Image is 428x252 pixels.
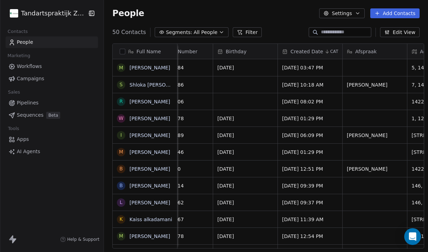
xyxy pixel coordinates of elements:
span: 0625591706 [153,98,209,105]
a: [PERSON_NAME] [129,183,170,189]
div: M [119,64,123,71]
a: [PERSON_NAME] [129,200,170,205]
span: Full Name [136,48,161,55]
div: Afspraak [343,44,407,59]
a: Campaigns [6,73,98,84]
div: Full Name [113,44,177,59]
a: [PERSON_NAME] [129,132,170,138]
div: Phone Number [148,44,213,59]
span: [DATE] [217,182,273,189]
span: [PERSON_NAME] [347,132,403,139]
a: [PERSON_NAME] [129,116,170,121]
span: Created Date [290,48,323,55]
div: L [120,199,122,206]
button: Edit View [380,27,420,37]
span: Campaigns [17,75,44,82]
span: Birthday [226,48,246,55]
span: People [112,8,144,19]
a: [PERSON_NAME] [129,149,170,155]
a: Workflows [6,61,98,72]
span: All People [194,29,217,36]
span: [DATE] 03:47 PM [282,64,338,71]
span: [PERSON_NAME] [347,165,403,172]
span: 0682104246 [153,149,209,156]
span: AI Agents [17,148,40,155]
span: [DATE] [217,165,273,172]
div: Created DateCAT [278,44,342,59]
span: [DATE] 06:09 PM [282,132,338,139]
span: [DATE] [217,64,273,71]
a: Help & Support [60,237,99,242]
span: [DATE] [217,199,273,206]
span: [DATE] 12:54 PM [282,233,338,240]
a: [PERSON_NAME] [129,233,170,239]
span: [DATE] 09:37 PM [282,199,338,206]
div: B [119,182,123,189]
a: Apps [6,134,98,145]
div: R [119,98,123,105]
span: [DATE] 01:29 PM [282,115,338,122]
span: 50 Contacts [112,28,146,36]
button: Settings [319,8,364,18]
img: cropped-Favicon-Zijdelwaard.webp [10,9,18,18]
div: M [119,232,123,240]
span: 0640078267 [153,216,209,223]
span: [DATE] 08:02 PM [282,98,338,105]
span: Workflows [17,63,42,70]
div: grid [113,59,177,249]
span: [DATE] [217,216,273,223]
span: Apps [17,136,29,143]
span: [DATE] [217,149,273,156]
span: [PERSON_NAME] [347,81,403,88]
span: [DATE] 11:39 AM [282,216,338,223]
button: Tandartspraktijk Zijdelwaard [8,7,82,19]
span: [DATE] 10:18 AM [282,81,338,88]
div: W [119,115,124,122]
a: SequencesBeta [6,109,98,121]
span: Phone Number [161,48,197,55]
a: People [6,36,98,48]
span: Help & Support [67,237,99,242]
span: 0613721486 [153,81,209,88]
span: Segments: [166,29,192,36]
span: [DATE] 12:51 PM [282,165,338,172]
span: 0612345678 [153,115,209,122]
span: Tools [5,123,22,134]
span: Beta [46,112,60,119]
span: Contacts [5,26,31,37]
span: Pipelines [17,99,38,107]
span: [DATE] 01:29 PM [282,149,338,156]
a: [PERSON_NAME] [129,166,170,172]
span: Afspraak [355,48,377,55]
button: Add Contacts [370,8,420,18]
span: Tandartspraktijk Zijdelwaard [21,9,85,18]
div: Birthday [213,44,278,59]
a: Shloka [PERSON_NAME] [129,82,188,88]
span: Sales [5,87,23,97]
div: B [119,165,123,172]
span: 0610435584 [153,64,209,71]
div: Open Intercom Messenger [404,228,421,245]
span: Marketing [5,50,33,61]
a: Kaiss alkadamani [129,217,172,222]
span: 0618835589 [153,132,209,139]
div: S [120,81,123,88]
button: Filter [233,27,262,37]
span: 0623230114 [153,182,209,189]
span: [DATE] [217,115,273,122]
a: [PERSON_NAME] [129,65,170,70]
span: 0618426962 [153,199,209,206]
div: I [120,131,122,139]
span: People [17,39,33,46]
a: AI Agents [6,146,98,157]
span: Sequences [17,111,43,119]
span: [DATE] 09:39 PM [282,182,338,189]
a: Pipelines [6,97,98,109]
span: [DATE] [217,233,273,240]
span: 0653214778 [153,233,209,240]
div: K [120,216,123,223]
div: M [119,148,123,156]
span: 647804720 [153,165,209,172]
span: [DATE] [217,132,273,139]
a: [PERSON_NAME] [129,99,170,104]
